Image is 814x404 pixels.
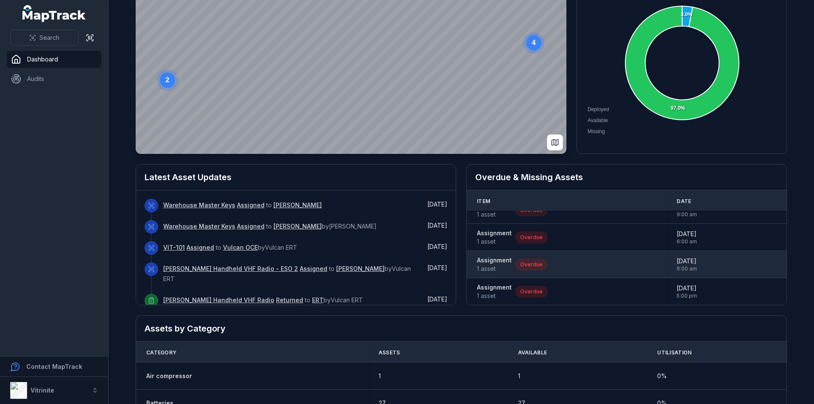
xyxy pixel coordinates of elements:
div: Overdue [515,286,548,298]
span: [DATE] [427,222,447,229]
span: Search [39,33,59,42]
span: 6:00 am [677,238,697,245]
a: VIT-101 [163,243,185,252]
span: 1 asset [477,265,512,273]
h2: Assets by Category [145,323,778,334]
h2: Overdue & Missing Assets [475,171,778,183]
span: Date [677,198,691,205]
a: [PERSON_NAME] [336,265,385,273]
strong: Assignment [477,229,512,237]
button: Switch to Map View [547,134,563,150]
a: Vulcan OCE [223,243,258,252]
span: to by [PERSON_NAME] [163,223,376,230]
span: [DATE] [677,230,697,238]
strong: Assignment [477,256,512,265]
a: Assigned [237,201,265,209]
span: 1 [518,372,520,380]
span: [DATE] [427,243,447,250]
span: Assets [379,349,400,356]
span: 1 asset [477,210,512,219]
span: [DATE] [677,284,697,293]
text: 2 [166,76,170,84]
time: 17/09/2025, 6:00:00 am [677,257,697,272]
span: Category [146,349,176,356]
span: [DATE] [427,264,447,271]
a: Assigned [300,265,327,273]
a: Audits [7,70,101,87]
span: 0 % [657,372,667,380]
div: Overdue [515,259,548,270]
time: 17/09/2025, 10:26:21 am [427,222,447,229]
span: Available [518,349,547,356]
span: to by Vulcan ERT [163,296,363,304]
strong: Assignment [477,283,512,292]
span: [DATE] [427,201,447,208]
span: 1 [379,372,381,380]
time: 12/09/2025, 6:00:00 am [677,230,697,245]
time: 17/09/2025, 10:28:03 am [427,201,447,208]
a: Assigned [237,222,265,231]
a: [PERSON_NAME] Handheld VHF Radio - ESO 2 [163,265,298,273]
a: Dashboard [7,51,101,68]
span: 6:00 am [677,265,697,272]
a: Assignment1 asset [477,256,512,273]
time: 16/09/2025, 5:46:17 pm [427,295,447,303]
span: Available [588,117,608,123]
span: 9:00 am [677,211,697,218]
span: 5:00 pm [677,293,697,299]
span: Missing [588,128,605,134]
span: [DATE] [677,257,697,265]
time: 17/09/2025, 9:10:04 am [427,243,447,250]
a: Warehouse Master Keys [163,222,235,231]
a: MapTrack [22,5,86,22]
a: Warehouse Master Keys [163,201,235,209]
a: Air compressor [146,372,192,380]
a: [PERSON_NAME] Handheld VHF Radio [163,296,274,304]
strong: Contact MapTrack [26,363,82,370]
span: 1 asset [477,292,512,300]
time: 16/09/2025, 6:01:13 pm [427,264,447,271]
span: to [163,201,322,209]
strong: Vitrinite [31,387,54,394]
a: Assignment1 asset [477,229,512,246]
span: Item [477,198,490,205]
a: Assigned [187,243,214,252]
span: Utilisation [657,349,691,356]
a: [PERSON_NAME] [273,201,322,209]
a: ERT [312,296,323,304]
span: Deployed [588,106,609,112]
a: Assignment1 asset [477,283,512,300]
span: 1 asset [477,237,512,246]
button: Search [10,30,78,46]
time: 17/09/2025, 5:00:00 pm [677,284,697,299]
span: [DATE] [427,295,447,303]
text: 4 [532,39,536,46]
span: to by Vulcan ERT [163,244,297,251]
span: to by Vulcan ERT [163,265,411,282]
h2: Latest Asset Updates [145,171,447,183]
div: Overdue [515,231,548,243]
a: Returned [276,296,303,304]
a: [PERSON_NAME] [273,222,322,231]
